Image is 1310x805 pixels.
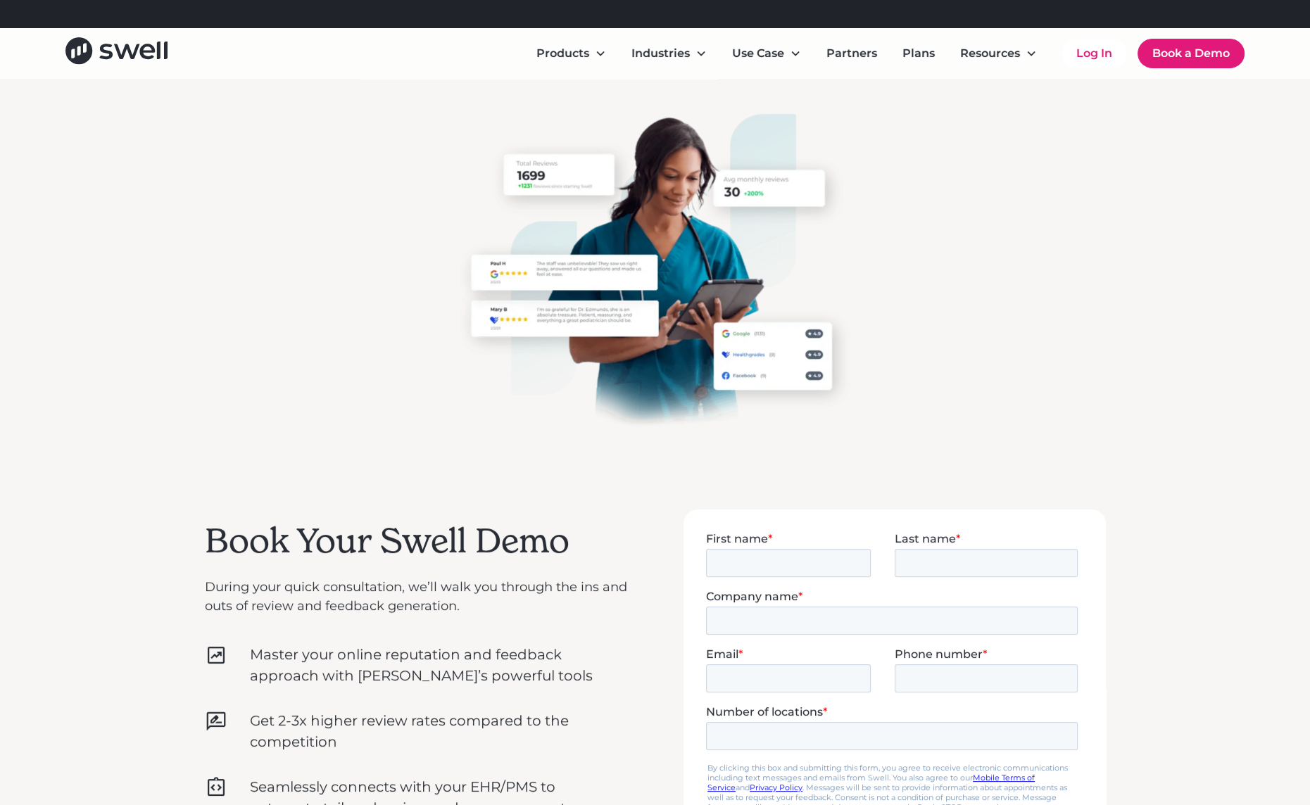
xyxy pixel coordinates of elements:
div: Resources [960,45,1020,62]
div: Use Case [721,39,812,68]
p: Get 2-3x higher review rates compared to the competition [250,710,627,752]
p: Master your online reputation and feedback approach with [PERSON_NAME]’s powerful tools [250,644,627,686]
div: Industries [620,39,718,68]
div: Products [536,45,589,62]
a: home [65,37,168,69]
a: Partners [815,39,888,68]
div: Products [525,39,617,68]
div: Resources [949,39,1048,68]
a: Book a Demo [1138,39,1245,68]
a: Plans [891,39,946,68]
p: During your quick consultation, we’ll walk you through the ins and outs of review and feedback ge... [205,578,627,616]
a: Log In [1062,39,1126,68]
div: Industries [631,45,690,62]
h2: Book Your Swell Demo [205,521,627,562]
div: Use Case [732,45,784,62]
